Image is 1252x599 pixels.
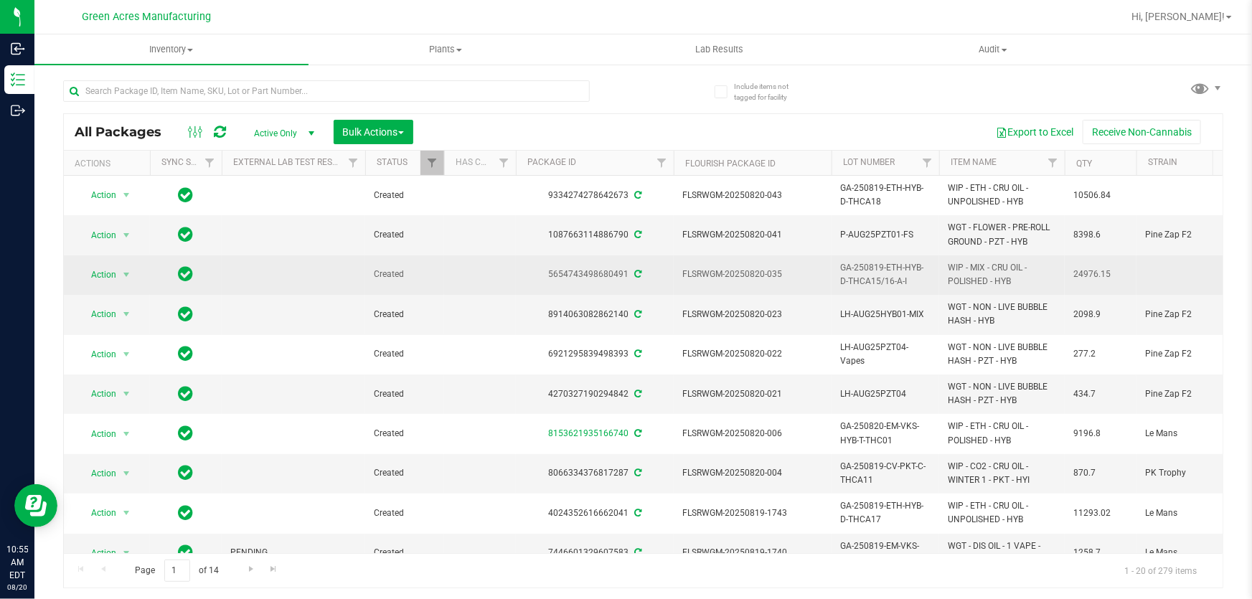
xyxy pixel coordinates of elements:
span: Action [78,503,117,523]
span: Inventory [34,43,309,56]
a: Go to the last page [263,560,284,579]
span: Sync from Compliance System [632,190,641,200]
button: Receive Non-Cannabis [1083,120,1201,144]
span: All Packages [75,124,176,140]
span: select [118,543,136,563]
span: GA-250819-ETH-HYB-D-THCA15/16-A-I [840,261,931,288]
span: 24976.15 [1073,268,1128,281]
span: select [118,463,136,484]
div: 1087663114886790 [514,228,676,242]
span: Created [374,427,436,440]
span: Sync from Compliance System [632,230,641,240]
span: Created [374,228,436,242]
span: In Sync [179,264,194,284]
span: Action [78,185,117,205]
span: Sync from Compliance System [632,269,641,279]
span: WGT - NON - LIVE BUBBLE HASH - PZT - HYB [948,380,1056,407]
div: 4270327190294842 [514,387,676,401]
span: select [118,225,136,245]
span: WIP - CO2 - CRU OIL - WINTER 1 - PKT - HYI [948,460,1056,487]
span: 11293.02 [1073,506,1128,520]
div: 8914063082862140 [514,308,676,321]
div: 7446601329607583 [514,546,676,560]
span: In Sync [179,423,194,443]
span: WIP - ETH - CRU OIL - UNPOLISHED - HYB [948,499,1056,527]
a: 8153621935166740 [548,428,629,438]
a: Inventory [34,34,309,65]
a: Filter [420,151,444,175]
span: FLSRWGM-20250820-006 [682,427,823,440]
span: 9196.8 [1073,427,1128,440]
span: Lab Results [676,43,763,56]
span: Sync from Compliance System [632,468,641,478]
span: 870.7 [1073,466,1128,480]
span: 2098.9 [1073,308,1128,321]
span: Sync from Compliance System [632,349,641,359]
span: Created [374,387,436,401]
span: In Sync [179,463,194,483]
span: Audit [857,43,1129,56]
span: FLSRWGM-20250820-023 [682,308,823,321]
span: Include items not tagged for facility [734,81,806,103]
span: select [118,304,136,324]
span: GA-250819-CV-PKT-C-THCA11 [840,460,931,487]
div: 9334274278642673 [514,189,676,202]
span: select [118,344,136,364]
button: Bulk Actions [334,120,413,144]
a: Lot Number [843,157,895,167]
a: Status [377,157,408,167]
span: WGT - DIS OIL - 1 VAPE - THC [948,539,1056,567]
a: Filter [492,151,516,175]
span: LH-AUG25PZT04-Vapes [840,341,931,368]
span: FLSRWGM-20250820-041 [682,228,823,242]
a: Audit [856,34,1130,65]
span: Green Acres Manufacturing [82,11,211,23]
input: 1 [164,560,190,582]
span: FLSRWGM-20250819-1743 [682,506,823,520]
a: Strain [1148,157,1177,167]
span: Bulk Actions [343,126,404,138]
span: Created [374,347,436,361]
span: Sync from Compliance System [632,389,641,399]
inline-svg: Inbound [11,42,25,56]
a: External Lab Test Result [233,157,346,167]
button: Export to Excel [987,120,1083,144]
th: Has COA [444,151,516,176]
span: GA-250820-EM-VKS-HYB-T-THC01 [840,420,931,447]
span: Action [78,424,117,444]
inline-svg: Outbound [11,103,25,118]
span: Hi, [PERSON_NAME]! [1131,11,1225,22]
span: select [118,503,136,523]
span: In Sync [179,185,194,205]
a: Filter [198,151,222,175]
span: In Sync [179,503,194,523]
a: Filter [916,151,939,175]
span: Created [374,546,436,560]
span: In Sync [179,542,194,562]
span: select [118,185,136,205]
span: Sync from Compliance System [632,547,641,557]
a: Qty [1076,159,1092,169]
span: WIP - ETH - CRU OIL - POLISHED - HYB [948,420,1056,447]
span: WIP - ETH - CRU OIL - UNPOLISHED - HYB [948,181,1056,209]
span: In Sync [179,225,194,245]
span: Created [374,466,436,480]
div: 8066334376817287 [514,466,676,480]
a: Go to the next page [240,560,261,579]
span: In Sync [179,384,194,404]
span: Action [78,225,117,245]
span: FLSRWGM-20250820-043 [682,189,823,202]
div: Actions [75,159,144,169]
iframe: Resource center [14,484,57,527]
a: Lab Results [583,34,857,65]
span: 10506.84 [1073,189,1128,202]
span: GA-250819-ETH-HYB-D-THCA17 [840,499,931,527]
span: LH-AUG25PZT04 [840,387,931,401]
span: select [118,384,136,404]
span: Created [374,268,436,281]
a: Item Name [951,157,997,167]
span: WIP - MIX - CRU OIL - POLISHED - HYB [948,261,1056,288]
span: WGT - NON - LIVE BUBBLE HASH - PZT - HYB [948,341,1056,368]
span: Action [78,304,117,324]
span: Action [78,543,117,563]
